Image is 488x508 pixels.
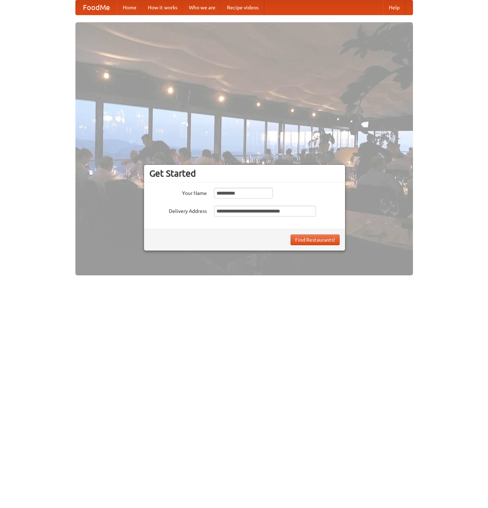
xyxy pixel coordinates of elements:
label: Delivery Address [149,206,207,215]
a: How it works [142,0,183,15]
a: FoodMe [76,0,117,15]
a: Recipe videos [221,0,264,15]
a: Help [383,0,405,15]
button: Find Restaurants! [291,234,340,245]
a: Who we are [183,0,221,15]
a: Home [117,0,142,15]
label: Your Name [149,188,207,197]
h3: Get Started [149,168,340,179]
